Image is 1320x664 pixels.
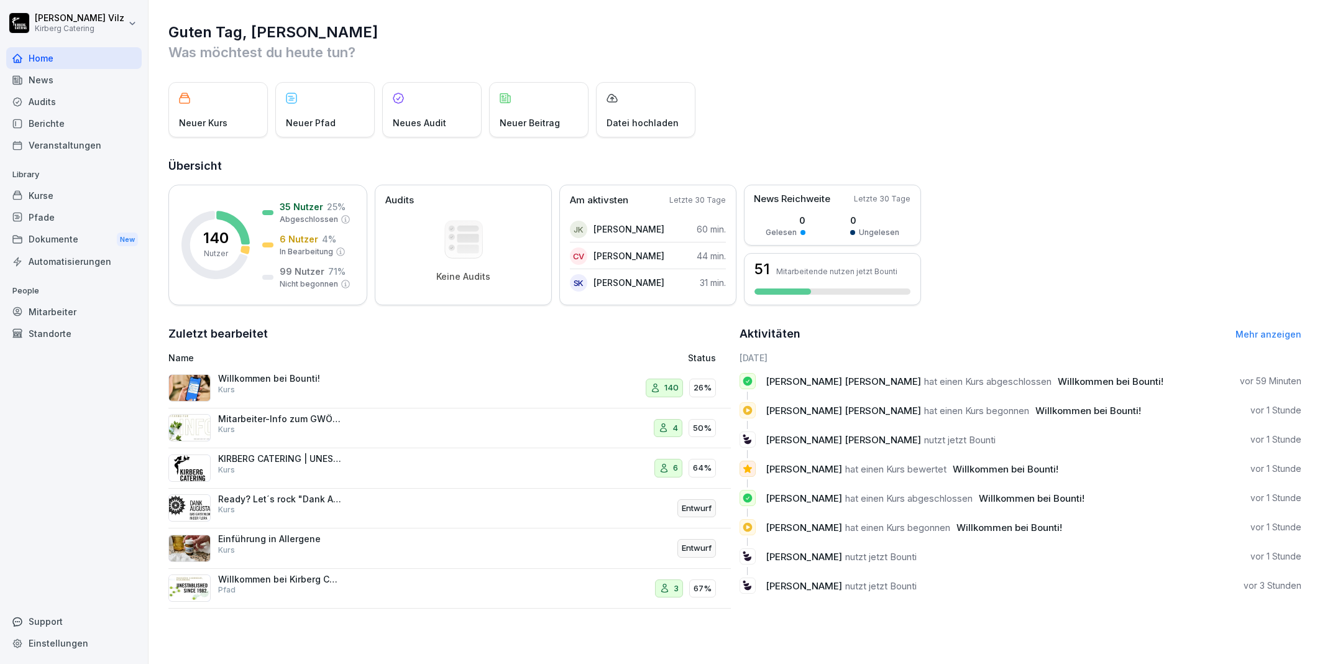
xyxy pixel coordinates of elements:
[845,522,950,533] span: hat einen Kurs begonnen
[280,214,338,225] p: Abgeschlossen
[766,227,797,238] p: Gelesen
[570,193,628,208] p: Am aktivsten
[168,368,731,408] a: Willkommen bei Bounti!Kurs14026%
[6,185,142,206] a: Kurse
[168,569,731,609] a: Willkommen bei Kirberg CateringPfad367%
[168,157,1301,175] h2: Übersicht
[218,545,235,556] p: Kurs
[6,113,142,134] div: Berichte
[1244,579,1301,592] p: vor 3 Stunden
[6,323,142,344] a: Standorte
[6,281,142,301] p: People
[286,116,336,129] p: Neuer Pfad
[693,422,712,435] p: 50%
[168,574,211,602] img: jdpkdy7qkqaoj39uuizev8tr.png
[845,463,946,475] span: hat einen Kurs bewertet
[168,489,731,529] a: Ready? Let´s rock "Dank Augusta"KursEntwurf
[6,206,142,228] div: Pfade
[776,267,897,276] p: Mitarbeitende nutzen jetzt Bounti
[6,165,142,185] p: Library
[1250,521,1301,533] p: vor 1 Stunde
[754,192,830,206] p: News Reichweite
[6,611,142,632] div: Support
[168,454,211,482] img: i46egdugay6yxji09ovw546p.png
[694,382,712,394] p: 26%
[385,193,414,208] p: Audits
[570,274,587,292] div: SK
[854,193,910,205] p: Letzte 30 Tage
[845,580,917,592] span: nutzt jetzt Bounti
[168,535,211,562] img: dxikevl05c274fqjcx4fmktu.png
[1250,463,1301,475] p: vor 1 Stunde
[218,453,342,464] p: KIRBERG CATERING | UNESTABLISHED SINCE [DATE]
[168,528,731,569] a: Einführung in AllergeneKursEntwurf
[6,69,142,91] a: News
[218,574,342,585] p: Willkommen bei Kirberg Catering
[924,376,1052,387] span: hat einen Kurs abgeschlossen
[218,504,235,515] p: Kurs
[766,376,921,387] span: [PERSON_NAME] [PERSON_NAME]
[168,325,731,343] h2: Zuletzt bearbeitet
[6,228,142,251] a: DokumenteNew
[168,448,731,489] a: KIRBERG CATERING | UNESTABLISHED SINCE [DATE]Kurs664%
[35,13,124,24] p: [PERSON_NAME] Vilz
[697,223,726,236] p: 60 min.
[168,494,211,522] img: gkdm3ptpht20x3z55lxtzsov.png
[953,463,1058,475] span: Willkommen bei Bounti!
[570,247,587,265] div: CV
[673,462,678,474] p: 6
[766,214,805,227] p: 0
[766,405,921,417] span: [PERSON_NAME] [PERSON_NAME]
[218,494,342,505] p: Ready? Let´s rock "Dank Augusta"
[1250,492,1301,504] p: vor 1 Stunde
[117,233,138,247] div: New
[845,492,973,504] span: hat einen Kurs abgeschlossen
[766,492,842,504] span: [PERSON_NAME]
[924,405,1029,417] span: hat einen Kurs begonnen
[1250,433,1301,446] p: vor 1 Stunde
[1250,550,1301,563] p: vor 1 Stunde
[328,265,346,278] p: 71 %
[218,373,342,384] p: Willkommen bei Bounti!
[6,251,142,272] a: Automatisierungen
[280,200,323,213] p: 35 Nutzer
[179,116,227,129] p: Neuer Kurs
[766,522,842,533] span: [PERSON_NAME]
[979,492,1084,504] span: Willkommen bei Bounti!
[6,47,142,69] a: Home
[322,233,336,246] p: 4 %
[594,223,664,236] p: [PERSON_NAME]
[674,583,679,595] p: 3
[168,408,731,449] a: Mitarbeiter-Info zum GWÖ-BerichtKurs450%
[218,384,235,395] p: Kurs
[1035,405,1141,417] span: Willkommen bei Bounti!
[664,382,679,394] p: 140
[682,542,712,555] p: Entwurf
[280,246,333,257] p: In Bearbeitung
[6,632,142,654] div: Einstellungen
[669,195,726,206] p: Letzte 30 Tage
[1058,376,1163,387] span: Willkommen bei Bounti!
[280,279,338,290] p: Nicht begonnen
[859,227,899,238] p: Ungelesen
[682,502,712,515] p: Entwurf
[203,231,229,246] p: 140
[6,301,142,323] a: Mitarbeiter
[740,351,1302,364] h6: [DATE]
[766,580,842,592] span: [PERSON_NAME]
[766,551,842,563] span: [PERSON_NAME]
[697,249,726,262] p: 44 min.
[218,533,342,545] p: Einführung in Allergene
[694,583,712,595] p: 67%
[754,262,770,277] h3: 51
[436,271,490,282] p: Keine Audits
[393,116,446,129] p: Neues Audit
[6,134,142,156] a: Veranstaltungen
[218,413,342,425] p: Mitarbeiter-Info zum GWÖ-Bericht
[740,325,800,343] h2: Aktivitäten
[700,276,726,289] p: 31 min.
